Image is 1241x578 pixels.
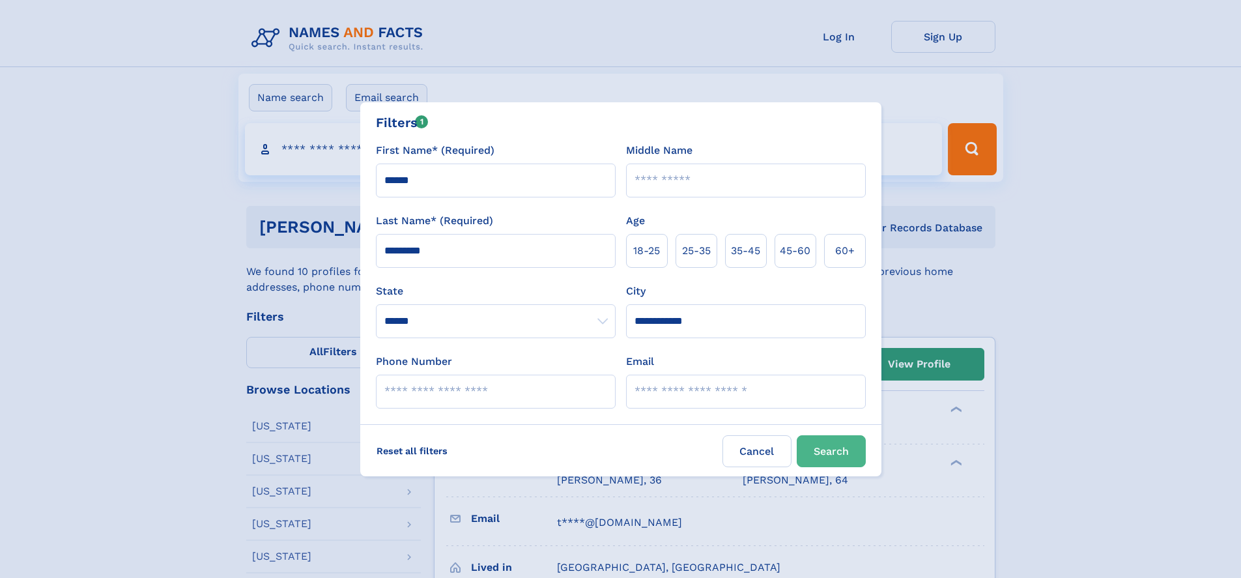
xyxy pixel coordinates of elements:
[376,113,429,132] div: Filters
[722,435,792,467] label: Cancel
[626,213,645,229] label: Age
[835,243,855,259] span: 60+
[376,283,616,299] label: State
[626,143,692,158] label: Middle Name
[780,243,810,259] span: 45‑60
[731,243,760,259] span: 35‑45
[682,243,711,259] span: 25‑35
[626,354,654,369] label: Email
[376,354,452,369] label: Phone Number
[633,243,660,259] span: 18‑25
[368,435,456,467] label: Reset all filters
[626,283,646,299] label: City
[376,213,493,229] label: Last Name* (Required)
[797,435,866,467] button: Search
[376,143,494,158] label: First Name* (Required)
